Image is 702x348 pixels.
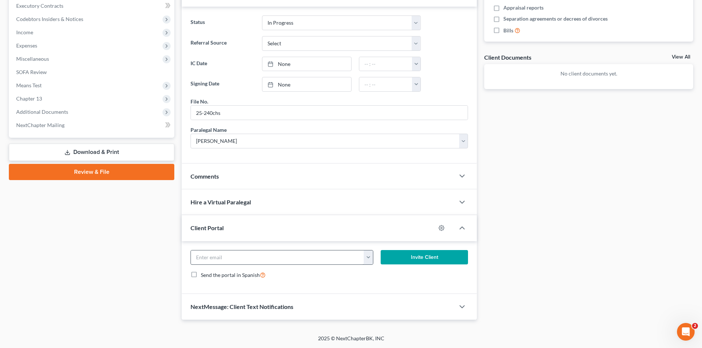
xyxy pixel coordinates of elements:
div: 2025 © NextChapterBK, INC [141,335,561,348]
div: File No. [191,98,208,105]
input: -- [191,106,468,120]
span: Send the portal in Spanish [201,272,260,278]
span: Hire a Virtual Paralegal [191,198,251,205]
a: Download & Print [9,144,174,161]
a: Review & File [9,164,174,180]
input: -- : -- [359,57,412,71]
a: View All [672,55,690,60]
a: SOFA Review [10,66,174,79]
span: 2 [692,323,698,329]
span: Executory Contracts [16,3,63,9]
p: No client documents yet. [490,70,687,77]
span: NextChapter Mailing [16,122,64,128]
span: Expenses [16,42,37,49]
span: Codebtors Insiders & Notices [16,16,83,22]
span: SOFA Review [16,69,47,75]
input: -- : -- [359,77,412,91]
span: Means Test [16,82,42,88]
span: Appraisal reports [503,4,544,11]
a: None [262,77,351,91]
input: Enter email [191,250,364,264]
a: None [262,57,351,71]
label: Referral Source [187,36,258,51]
span: NextMessage: Client Text Notifications [191,303,293,310]
div: Paralegal Name [191,126,227,134]
div: Client Documents [484,53,531,61]
span: Miscellaneous [16,56,49,62]
label: IC Date [187,57,258,71]
button: Invite Client [381,250,468,265]
a: NextChapter Mailing [10,119,174,132]
iframe: Intercom live chat [677,323,695,341]
span: Bills [503,27,513,34]
span: Separation agreements or decrees of divorces [503,15,608,22]
span: Comments [191,173,219,180]
label: Signing Date [187,77,258,92]
span: Chapter 13 [16,95,42,102]
span: Client Portal [191,224,224,231]
label: Status [187,15,258,30]
span: Income [16,29,33,35]
span: Additional Documents [16,109,68,115]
